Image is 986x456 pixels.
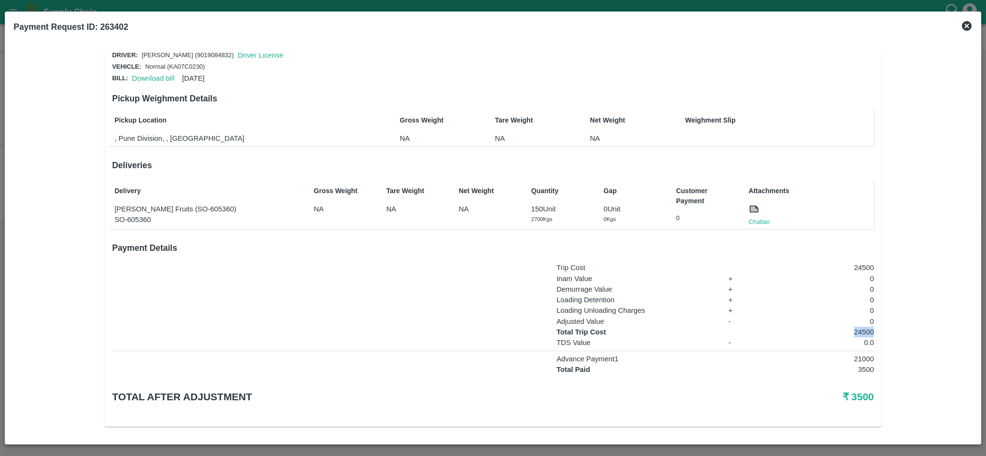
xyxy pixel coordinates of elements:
[386,186,446,196] p: Tare Weight
[495,115,554,125] p: Tare Weight
[603,216,615,222] span: 0 Kgs
[556,305,715,316] p: Loading Unloading Charges
[556,366,590,373] strong: Total Paid
[314,186,373,196] p: Gross Weight
[749,186,872,196] p: Attachments
[386,204,446,214] p: NA
[112,92,874,105] h6: Pickup Weighment Details
[590,133,650,144] p: NA
[590,115,650,125] p: Net Weight
[400,133,460,144] p: NA
[115,115,364,125] p: Pickup Location
[556,328,606,336] strong: Total Trip Cost
[556,262,715,273] p: Trip Cost
[729,295,755,305] p: +
[531,186,591,196] p: Quantity
[749,217,770,227] a: Challan
[400,115,460,125] p: Gross Weight
[556,337,715,348] p: TDS Value
[729,316,755,327] p: -
[729,273,755,284] p: +
[112,51,138,59] span: Driver:
[238,51,283,59] a: Driver License
[768,364,874,375] p: 3500
[531,204,591,214] p: 150 Unit
[556,273,715,284] p: Inam Value
[768,284,874,295] p: 0
[768,354,874,364] p: 21000
[556,295,715,305] p: Loading Detention
[729,284,755,295] p: +
[145,62,205,72] p: Normal (KA07C0230)
[459,204,518,214] p: NA
[13,22,128,32] b: Payment Request ID: 263402
[115,133,364,144] p: , Pune Division, , [GEOGRAPHIC_DATA]
[495,133,554,144] p: NA
[182,74,205,82] span: [DATE]
[768,327,874,337] p: 24500
[768,295,874,305] p: 0
[729,337,755,348] p: -
[115,186,301,196] p: Delivery
[459,186,518,196] p: Net Weight
[729,305,755,316] p: +
[112,159,874,172] h6: Deliveries
[132,74,174,82] a: Download bill
[768,305,874,316] p: 0
[115,204,301,214] p: [PERSON_NAME] Fruits (SO-605360)
[556,354,715,364] p: Advance Payment 1
[556,316,715,327] p: Adjusted Value
[603,204,663,214] p: 0 Unit
[112,63,141,70] span: Vehicle:
[314,204,373,214] p: NA
[676,214,736,223] p: 0
[115,214,301,225] p: SO-605360
[112,241,874,255] h6: Payment Details
[556,284,715,295] p: Demurrage Value
[112,390,620,404] h5: Total after adjustment
[768,316,874,327] p: 0
[603,186,663,196] p: Gap
[620,390,874,404] h5: ₹ 3500
[112,74,128,82] span: Bill:
[685,115,871,125] p: Weighment Slip
[531,216,552,222] span: 2700 Kgs
[768,262,874,273] p: 24500
[141,51,234,60] p: [PERSON_NAME] (9019084832)
[768,337,874,348] p: 0.0
[676,186,736,206] p: Customer Payment
[768,273,874,284] p: 0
